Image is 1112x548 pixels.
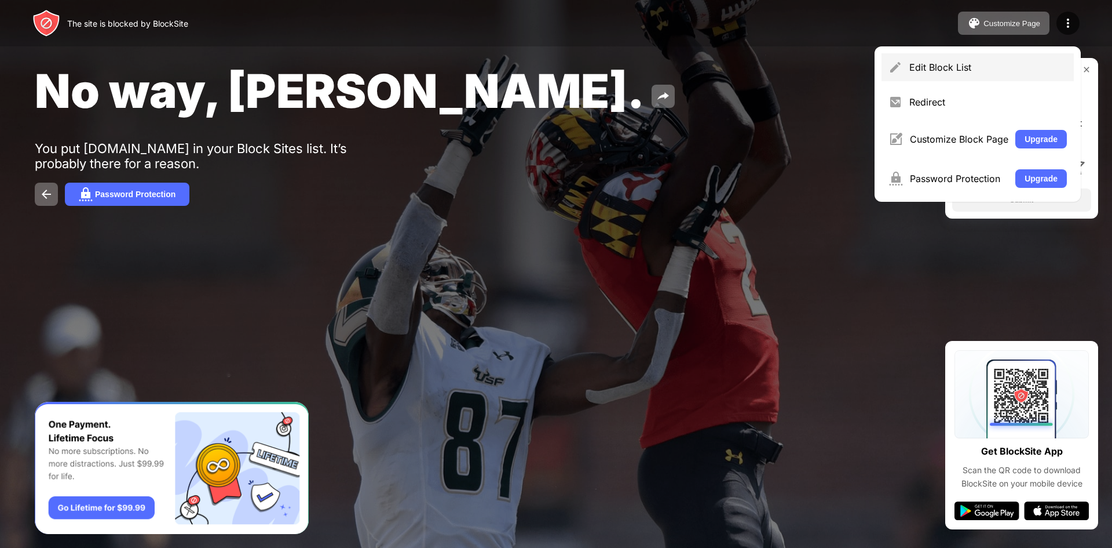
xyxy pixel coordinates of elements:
img: password.svg [79,187,93,201]
img: header-logo.svg [32,9,60,37]
button: Password Protection [65,183,189,206]
div: Redirect [909,96,1067,108]
div: Password Protection [95,190,175,199]
div: Customize Block Page [910,133,1008,145]
div: You put [DOMAIN_NAME] in your Block Sites list. It’s probably there for a reason. [35,141,393,171]
img: menu-icon.svg [1061,16,1075,30]
span: No way, [PERSON_NAME]. [35,63,645,119]
img: menu-customize.svg [888,132,903,146]
div: Get BlockSite App [981,443,1063,460]
div: The site is blocked by BlockSite [67,19,188,28]
button: Upgrade [1015,169,1067,188]
img: qrcode.svg [954,350,1089,438]
img: share.svg [656,89,670,103]
img: menu-redirect.svg [888,95,902,109]
img: menu-password.svg [888,172,903,186]
button: Customize Page [958,12,1049,35]
img: app-store.svg [1024,502,1089,520]
div: Edit Block List [909,61,1067,73]
img: menu-pencil.svg [888,60,902,74]
img: back.svg [39,187,53,201]
img: google-play.svg [954,502,1019,520]
img: pallet.svg [967,16,981,30]
div: Scan the QR code to download BlockSite on your mobile device [954,464,1089,490]
div: Customize Page [983,19,1040,28]
img: rate-us-close.svg [1082,65,1091,74]
div: Password Protection [910,173,1008,184]
iframe: Banner [35,402,309,535]
button: Upgrade [1015,130,1067,148]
